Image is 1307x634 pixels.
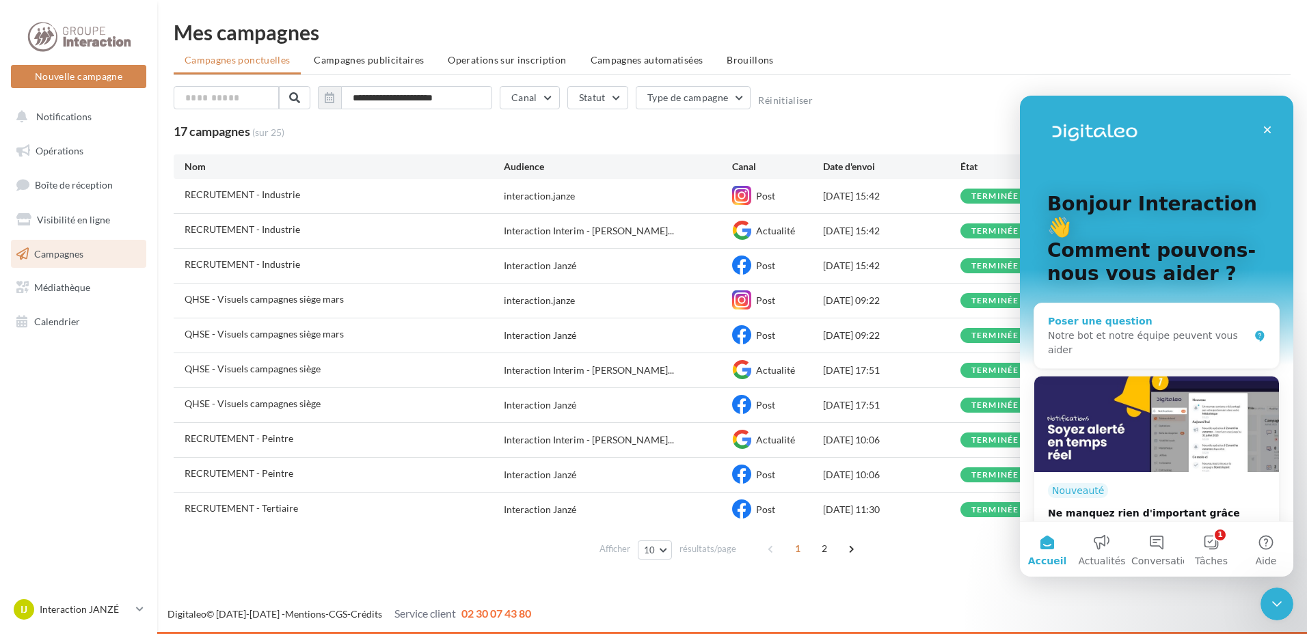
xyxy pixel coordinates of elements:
[960,160,1097,174] div: État
[185,328,344,340] span: QHSE - Visuels campagnes siège mars
[823,294,960,307] div: [DATE] 09:22
[971,192,1019,201] div: terminée
[504,259,576,273] div: Interaction Janzé
[756,469,775,480] span: Post
[727,54,774,66] span: Brouillons
[167,608,531,620] span: © [DATE]-[DATE] - - -
[504,433,674,447] span: Interaction Interim - [PERSON_NAME]...
[823,160,960,174] div: Date d'envoi
[971,262,1019,271] div: terminée
[567,86,628,109] button: Statut
[185,160,504,174] div: Nom
[504,363,674,377] span: Interaction Interim - [PERSON_NAME]...
[599,542,630,555] span: Afficher
[28,411,221,439] div: Ne manquez rien d'important grâce à l'onglet "Notifications" 🔔
[185,223,300,235] span: RECRUTEMENT - Industrie
[109,426,164,481] button: Conversations
[756,399,775,411] span: Post
[34,247,83,259] span: Campagnes
[756,434,795,445] span: Actualité
[185,502,298,514] span: RECRUTEMENT - Tertiaire
[35,179,113,191] span: Boîte de réception
[504,329,576,342] div: Interaction Janzé
[351,608,382,620] a: Crédits
[500,86,560,109] button: Canal
[504,224,674,238] span: Interaction Interim - [PERSON_NAME]...
[504,468,576,482] div: Interaction Janzé
[185,189,300,200] span: RECRUTEMENT - Industrie
[8,273,149,302] a: Médiathèque
[185,363,321,374] span: QHSE - Visuels campagnes siège
[8,206,149,234] a: Visibilité en ligne
[756,364,795,376] span: Actualité
[235,22,260,46] div: Fermer
[823,468,960,482] div: [DATE] 10:06
[28,387,88,402] div: Nouveauté
[164,426,219,481] button: Tâches
[823,503,960,516] div: [DATE] 11:30
[638,540,673,560] button: 10
[36,111,92,122] span: Notifications
[823,363,960,377] div: [DATE] 17:51
[756,260,775,271] span: Post
[504,398,576,412] div: Interaction Janzé
[644,545,656,555] span: 10
[14,280,260,482] div: Ne manquez rien d'important grâce à l'onglet "Notifications" 🔔NouveautéNe manquez rien d'importan...
[21,603,27,616] span: IJ
[34,316,80,327] span: Calendrier
[175,460,208,470] span: Tâches
[756,294,775,306] span: Post
[285,608,325,620] a: Mentions
[758,95,813,106] button: Réinitialiser
[252,126,284,139] span: (sur 25)
[504,503,576,516] div: Interaction Janzé
[329,608,347,620] a: CGS
[34,281,90,293] span: Médiathèque
[679,542,736,555] span: résultats/page
[36,145,83,156] span: Opérations
[167,608,206,620] a: Digitaleo
[971,471,1019,480] div: terminée
[55,426,109,481] button: Actualités
[8,240,149,268] a: Campagnes
[14,281,259,376] img: Ne manquez rien d'important grâce à l'onglet "Notifications" 🔔
[8,137,149,165] a: Opérations
[813,538,835,560] span: 2
[185,467,293,479] span: RECRUTEMENT - Peintre
[8,460,47,470] span: Accueil
[174,22,1291,42] div: Mes campagnes
[971,436,1019,445] div: terminée
[448,54,566,66] span: Operations sur inscription
[8,307,149,336] a: Calendrier
[823,433,960,447] div: [DATE] 10:06
[971,506,1019,514] div: terminée
[219,426,273,481] button: Aide
[11,65,146,88] button: Nouvelle campagne
[591,54,703,66] span: Campagnes automatisées
[504,160,732,174] div: Audience
[823,398,960,412] div: [DATE] 17:51
[1020,96,1293,577] iframe: Intercom live chat
[461,607,531,620] span: 02 30 07 43 80
[40,603,131,616] p: Interaction JANZÉ
[11,596,146,622] a: IJ Interaction JANZÉ
[185,398,321,409] span: QHSE - Visuels campagnes siège
[823,224,960,238] div: [DATE] 15:42
[636,86,751,109] button: Type de campagne
[756,329,775,341] span: Post
[756,190,775,202] span: Post
[756,225,795,236] span: Actualité
[37,214,110,225] span: Visibilité en ligne
[732,160,823,174] div: Canal
[8,170,149,199] a: Boîte de réception
[823,329,960,342] div: [DATE] 09:22
[971,331,1019,340] div: terminée
[971,297,1019,305] div: terminée
[971,401,1019,410] div: terminée
[1261,588,1293,620] iframe: Intercom live chat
